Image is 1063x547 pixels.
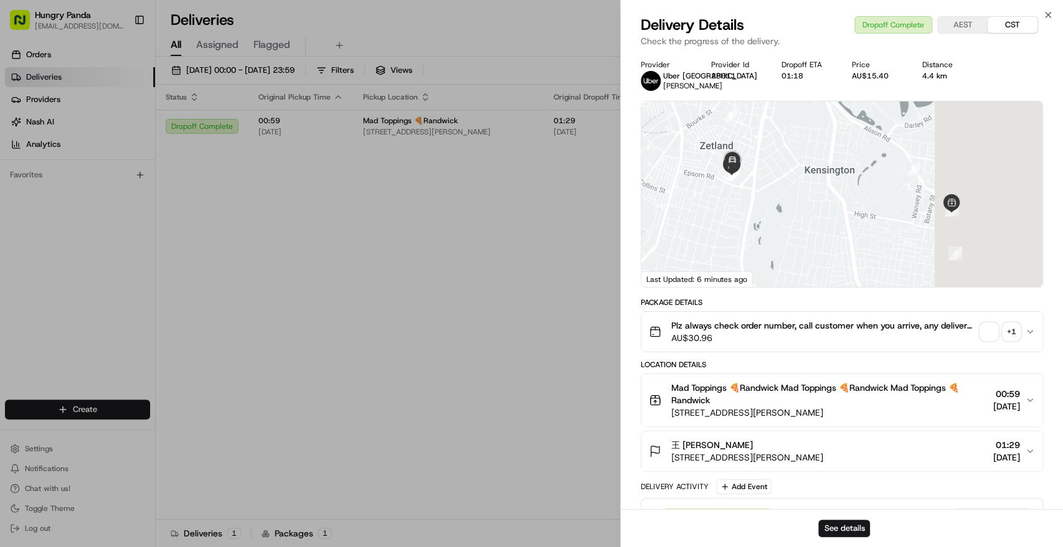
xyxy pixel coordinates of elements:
[641,271,753,287] div: Last Updated: 6 minutes ago
[724,108,737,121] div: 8
[993,451,1020,464] span: [DATE]
[641,35,1043,47] p: Check the progress of the delivery.
[48,227,77,236] span: 8月15日
[993,439,1020,451] span: 01:29
[26,119,49,141] img: 1753817452368-0c19585d-7be3-40d9-9a41-2dc781b3d1eb
[993,388,1020,400] span: 00:59
[711,71,736,81] button: 28011
[641,360,1043,370] div: Location Details
[782,60,832,70] div: Dropoff ETA
[56,131,171,141] div: We're available if you need us!
[671,332,975,344] span: AU$30.96
[641,60,691,70] div: Provider
[782,71,832,81] div: 01:18
[641,374,1042,426] button: Mad Toppings 🍕Randwick Mad Toppings 🍕Randwick Mad Toppings 🍕Randwick[STREET_ADDRESS][PERSON_NAME]...
[671,451,823,464] span: [STREET_ADDRESS][PERSON_NAME]
[922,71,973,81] div: 4.4 km
[852,71,902,81] div: AU$15.40
[193,159,227,174] button: See all
[25,194,35,203] img: 1736555255976-a54dd68f-1ca7-489b-9aae-adbdc363a1c4
[671,319,975,332] span: Plz always check order number, call customer when you arrive, any delivery issues, Contact WhatsA...
[118,278,200,291] span: API Documentation
[100,273,205,296] a: 💻API Documentation
[671,439,753,451] span: 王 [PERSON_NAME]
[124,309,151,318] span: Pylon
[641,312,1042,352] button: Plz always check order number, call customer when you arrive, any delivery issues, Contact WhatsA...
[641,15,744,35] span: Delivery Details
[641,431,1042,471] button: 王 [PERSON_NAME][STREET_ADDRESS][PERSON_NAME]01:29[DATE]
[12,119,35,141] img: 1736555255976-a54dd68f-1ca7-489b-9aae-adbdc363a1c4
[711,60,762,70] div: Provider Id
[852,60,902,70] div: Price
[25,278,95,291] span: Knowledge Base
[922,60,973,70] div: Distance
[663,71,757,81] span: Uber [GEOGRAPHIC_DATA]
[56,119,204,131] div: Start new chat
[818,520,870,537] button: See details
[41,227,45,236] span: •
[103,193,108,203] span: •
[671,381,988,406] span: Mad Toppings 🍕Randwick Mad Toppings 🍕Randwick Mad Toppings 🍕Randwick
[663,81,722,91] span: [PERSON_NAME]
[12,181,32,201] img: Bea Lacdao
[32,80,206,93] input: Clear
[110,193,139,203] span: 8月19日
[12,279,22,289] div: 📗
[12,162,83,172] div: Past conversations
[993,400,1020,413] span: [DATE]
[948,246,962,260] div: 4
[88,308,151,318] a: Powered byPylon
[12,12,37,37] img: Nash
[907,162,920,175] div: 6
[980,323,1020,340] button: +1
[716,479,772,494] button: Add Event
[671,406,988,419] span: [STREET_ADDRESS][PERSON_NAME]
[641,71,661,91] img: uber-new-logo.jpeg
[938,17,988,33] button: AEST
[7,273,100,296] a: 📗Knowledge Base
[641,482,709,492] div: Delivery Activity
[39,193,101,203] span: [PERSON_NAME]
[105,279,115,289] div: 💻
[212,123,227,138] button: Start new chat
[988,17,1037,33] button: CST
[1003,323,1020,340] div: + 1
[641,297,1043,307] div: Package Details
[12,50,227,70] p: Welcome 👋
